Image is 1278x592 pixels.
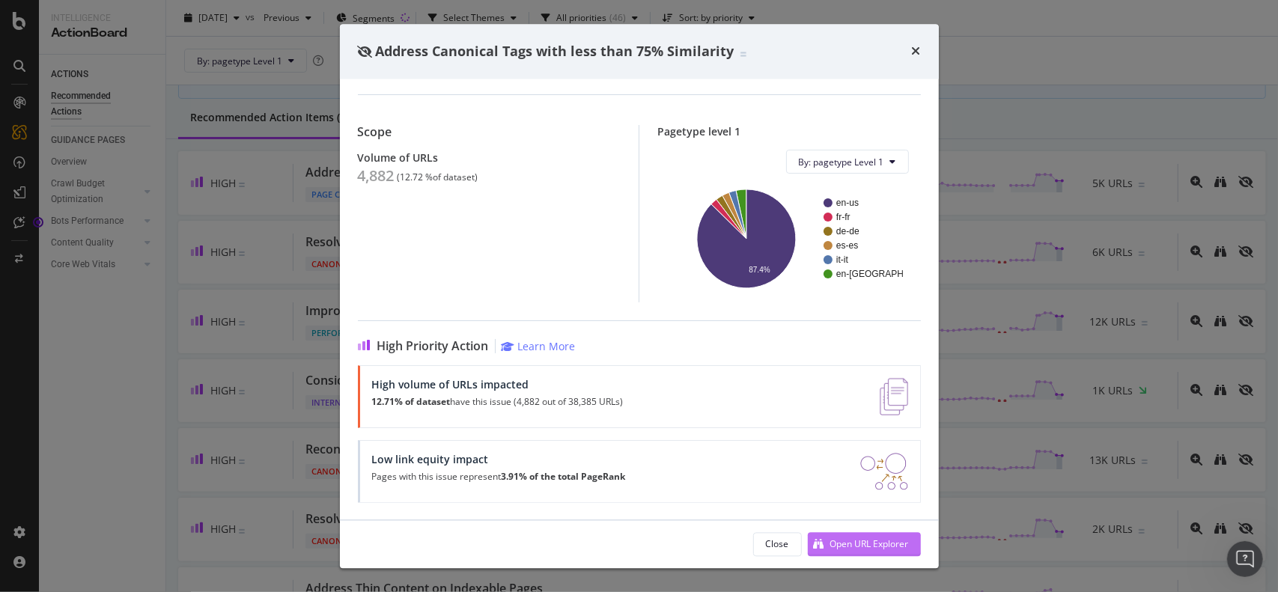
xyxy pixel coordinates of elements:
[808,532,921,556] button: Open URL Explorer
[836,241,858,251] text: es-es
[880,379,907,416] img: e5DMFwAAAABJRU5ErkJggg==
[669,186,903,291] svg: A chart.
[836,255,849,266] text: it-it
[372,472,626,483] p: Pages with this issue represent
[358,126,621,140] div: Scope
[372,396,451,409] strong: 12.71% of dataset
[912,42,921,61] div: times
[766,537,789,550] div: Close
[749,266,770,275] text: 87.4%
[502,340,576,354] a: Learn More
[786,150,909,174] button: By: pagetype Level 1
[1227,541,1263,577] iframe: Intercom live chat
[799,156,884,168] span: By: pagetype Level 1
[753,532,802,556] button: Close
[830,537,909,550] div: Open URL Explorer
[836,227,859,237] text: de-de
[836,213,851,223] text: fr-fr
[372,379,624,391] div: High volume of URLs impacted
[376,42,734,60] span: Address Canonical Tags with less than 75% Similarity
[372,454,626,466] div: Low link equity impact
[340,24,939,568] div: modal
[372,397,624,408] p: have this issue (4,882 out of 38,385 URLs)
[358,152,621,165] div: Volume of URLs
[502,471,626,483] strong: 3.91% of the total PageRank
[358,168,395,186] div: 4,882
[398,173,478,183] div: ( 12.72 % of dataset )
[358,46,373,58] div: eye-slash
[836,269,943,280] text: en-[GEOGRAPHIC_DATA]
[377,340,489,354] span: High Priority Action
[836,198,859,209] text: en-us
[860,454,907,491] img: DDxVyA23.png
[657,126,921,138] div: Pagetype level 1
[518,340,576,354] div: Learn More
[740,52,746,56] img: Equal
